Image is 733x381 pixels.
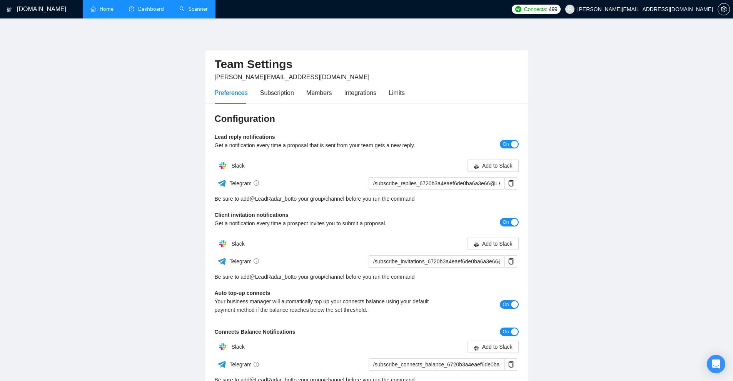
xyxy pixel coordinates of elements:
span: Telegram [229,180,259,186]
span: info-circle [254,362,259,367]
div: Your business manager will automatically top up your connects balance using your default payment ... [215,297,443,314]
span: copy [505,180,517,186]
img: hpQkSZIkSZIkSZIkSZIkSZIkSZIkSZIkSZIkSZIkSZIkSZIkSZIkSZIkSZIkSZIkSZIkSZIkSZIkSZIkSZIkSZIkSZIkSZIkS... [215,339,230,354]
img: logo [7,3,12,16]
span: 499 [549,5,557,13]
div: Integrations [344,88,377,98]
img: hpQkSZIkSZIkSZIkSZIkSZIkSZIkSZIkSZIkSZIkSZIkSZIkSZIkSZIkSZIkSZIkSZIkSZIkSZIkSZIkSZIkSZIkSZIkSZIkS... [215,236,230,251]
span: info-circle [254,258,259,264]
button: copy [505,177,517,190]
span: slack [474,345,479,351]
div: Subscription [260,88,294,98]
img: ww3wtPAAAAAElFTkSuQmCC [217,359,227,369]
img: ww3wtPAAAAAElFTkSuQmCC [217,178,227,188]
span: slack [474,164,479,170]
span: Slack [231,163,244,169]
a: searchScanner [179,6,208,12]
button: copy [505,358,517,371]
span: Add to Slack [482,240,513,248]
a: @LeadRadar_bot [250,273,292,281]
span: On [503,140,509,148]
div: Open Intercom Messenger [707,355,725,373]
img: upwork-logo.png [515,6,521,12]
span: Telegram [229,361,259,368]
img: ww3wtPAAAAAElFTkSuQmCC [217,256,227,266]
a: homeHome [90,6,114,12]
button: slackAdd to Slack [468,341,519,353]
span: Slack [231,241,244,247]
span: info-circle [254,180,259,186]
span: slack [474,242,479,248]
div: Get a notification every time a proposal that is sent from your team gets a new reply. [215,141,443,150]
span: On [503,218,509,226]
a: dashboardDashboard [129,6,164,12]
b: Client invitation notifications [215,212,289,218]
a: setting [718,6,730,12]
span: [PERSON_NAME][EMAIL_ADDRESS][DOMAIN_NAME] [215,74,370,80]
span: Connects: [524,5,547,13]
span: Telegram [229,258,259,265]
div: Limits [389,88,405,98]
span: Add to Slack [482,343,513,351]
div: Preferences [215,88,248,98]
div: Members [306,88,332,98]
span: Slack [231,344,244,350]
div: Be sure to add to your group/channel before you run the command [215,195,519,203]
div: Be sure to add to your group/channel before you run the command [215,273,519,281]
h3: Configuration [215,113,519,125]
a: @LeadRadar_bot [250,195,292,203]
span: copy [505,258,517,265]
span: copy [505,361,517,368]
button: slackAdd to Slack [468,160,519,172]
b: Lead reply notifications [215,134,275,140]
b: Auto top-up connects [215,290,270,296]
span: On [503,328,509,336]
span: On [503,300,509,309]
h2: Team Settings [215,57,519,72]
img: hpQkSZIkSZIkSZIkSZIkSZIkSZIkSZIkSZIkSZIkSZIkSZIkSZIkSZIkSZIkSZIkSZIkSZIkSZIkSZIkSZIkSZIkSZIkSZIkS... [215,158,230,173]
span: user [567,7,573,12]
span: Add to Slack [482,161,513,170]
button: setting [718,3,730,15]
b: Connects Balance Notifications [215,329,296,335]
button: copy [505,255,517,268]
button: slackAdd to Slack [468,238,519,250]
div: Get a notification every time a prospect invites you to submit a proposal. [215,219,443,228]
